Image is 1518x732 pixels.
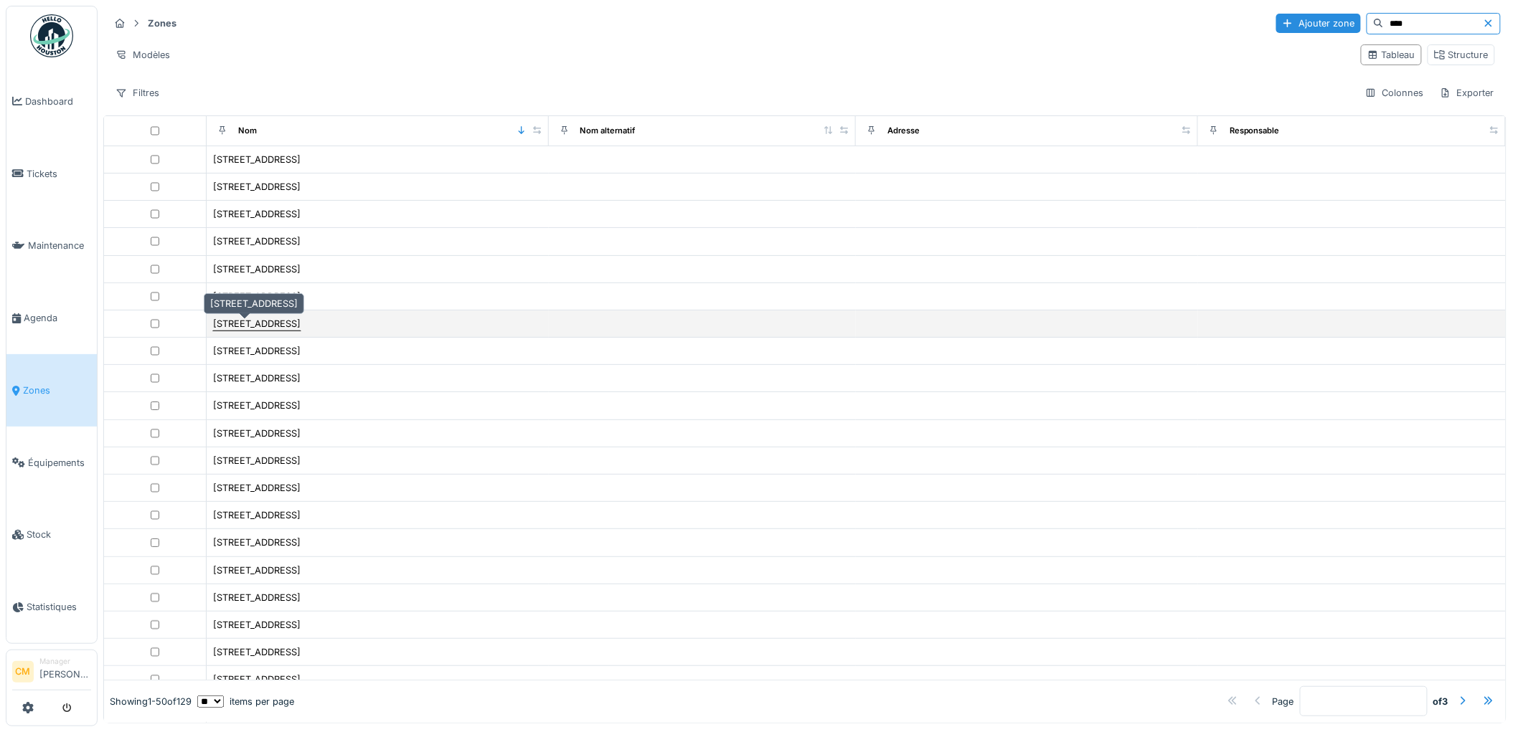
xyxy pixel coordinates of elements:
[28,456,91,470] span: Équipements
[213,536,301,549] div: [STREET_ADDRESS]
[12,661,34,683] li: CM
[213,591,301,604] div: [STREET_ADDRESS]
[23,384,91,397] span: Zones
[213,618,301,632] div: [STREET_ADDRESS]
[1367,48,1415,62] div: Tableau
[30,14,73,57] img: Badge_color-CXgf-gQk.svg
[1433,695,1448,708] strong: of 3
[213,427,301,440] div: [STREET_ADDRESS]
[1276,14,1361,33] div: Ajouter zone
[1433,82,1501,103] div: Exporter
[6,571,97,643] a: Statistiques
[213,481,301,495] div: [STREET_ADDRESS]
[39,656,91,667] div: Manager
[213,317,301,331] div: [STREET_ADDRESS]
[213,371,301,385] div: [STREET_ADDRESS]
[213,153,301,166] div: [STREET_ADDRESS]
[213,234,301,248] div: [STREET_ADDRESS]
[24,311,91,325] span: Agenda
[27,167,91,181] span: Tickets
[6,282,97,354] a: Agenda
[213,454,301,467] div: [STREET_ADDRESS]
[197,695,294,708] div: items per page
[213,207,301,221] div: [STREET_ADDRESS]
[109,44,176,65] div: Modèles
[39,656,91,687] li: [PERSON_NAME]
[28,239,91,252] span: Maintenance
[6,499,97,571] a: Stock
[204,293,304,314] div: [STREET_ADDRESS]
[213,672,301,686] div: [STREET_ADDRESS]
[213,508,301,522] div: [STREET_ADDRESS]
[887,125,920,137] div: Adresse
[213,180,301,194] div: [STREET_ADDRESS]
[6,65,97,138] a: Dashboard
[27,600,91,614] span: Statistiques
[12,656,91,690] a: CM Manager[PERSON_NAME]
[142,16,182,30] strong: Zones
[109,82,166,103] div: Filtres
[213,344,301,358] div: [STREET_ADDRESS]
[1273,695,1294,708] div: Page
[6,354,97,427] a: Zones
[213,645,301,659] div: [STREET_ADDRESS]
[213,290,301,303] div: [STREET_ADDRESS]
[213,262,301,276] div: [STREET_ADDRESS]
[580,125,636,137] div: Nom alternatif
[110,695,192,708] div: Showing 1 - 50 of 129
[1434,48,1489,62] div: Structure
[238,125,257,137] div: Nom
[1359,82,1430,103] div: Colonnes
[6,427,97,499] a: Équipements
[1230,125,1280,137] div: Responsable
[6,138,97,210] a: Tickets
[27,528,91,541] span: Stock
[6,210,97,282] a: Maintenance
[213,399,301,412] div: [STREET_ADDRESS]
[25,95,91,108] span: Dashboard
[213,564,301,577] div: [STREET_ADDRESS]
